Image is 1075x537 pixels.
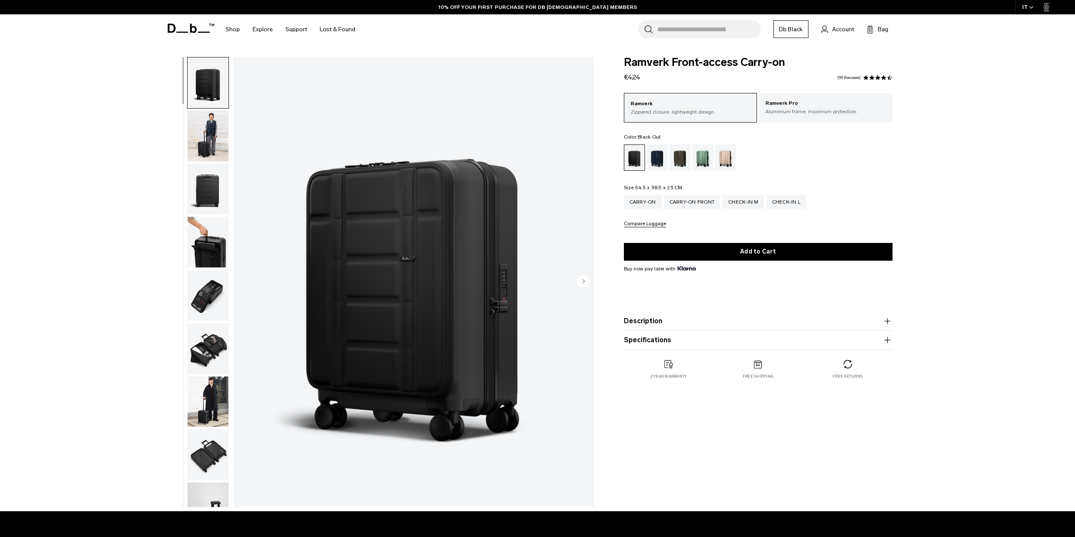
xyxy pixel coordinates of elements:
[234,57,594,507] li: 1 / 12
[624,316,893,326] button: Description
[187,323,229,374] button: Ramverk Front-access Carry-on Black Out
[759,93,893,122] a: Ramverk Pro Aluminium frame, maximum protection.
[635,185,683,191] span: 54.5 x 38.5 x 23 CM
[624,243,893,261] button: Add to Cart
[833,373,863,379] p: Free returns
[234,57,594,507] img: Ramverk Front-access Carry-on Black Out
[188,217,229,267] img: Ramverk-front-access-1.png
[664,195,721,209] a: Carry-on Front
[188,57,229,108] img: Ramverk Front-access Carry-on Black Out
[320,14,355,44] a: Lost & Found
[187,429,229,480] button: Ramverk Front-access Carry-on Black Out
[188,323,229,374] img: Ramverk Front-access Carry-on Black Out
[187,482,229,534] button: Ramverk Front-access Carry-on Black Out
[692,144,713,171] a: Green Ray
[765,108,886,115] p: Aluminium frame, maximum protection.
[743,373,773,379] p: Free shipping
[577,275,590,289] button: Next slide
[678,266,696,270] img: {"height" => 20, "alt" => "Klarna"}
[650,373,687,379] p: 2 year warranty
[821,24,854,34] a: Account
[188,270,229,321] img: Ramverk-front-access.png
[624,265,696,273] span: Buy now pay later with
[188,482,229,533] img: Ramverk Front-access Carry-on Black Out
[765,99,886,108] p: Ramverk Pro
[624,134,661,139] legend: Color:
[187,270,229,321] button: Ramverk-front-access.png
[624,195,661,209] a: Carry-on
[188,376,229,427] img: Ramverk Front-access Carry-on Black Out
[187,164,229,215] button: Ramverk Front-access Carry-on Black Out
[867,24,888,34] button: Bag
[187,216,229,268] button: Ramverk-front-access-1.png
[253,14,273,44] a: Explore
[767,195,806,209] a: Check-in L
[226,14,240,44] a: Shop
[624,57,893,68] span: Ramverk Front-access Carry-on
[832,25,854,34] span: Account
[723,195,764,209] a: Check-in M
[638,134,661,140] span: Black Out
[624,335,893,345] button: Specifications
[219,14,362,44] nav: Main Navigation
[715,144,736,171] a: Fogbow Beige
[286,14,307,44] a: Support
[188,429,229,480] img: Ramverk Front-access Carry-on Black Out
[188,111,229,161] img: Ramverk Front-access Carry-on Black Out
[188,164,229,215] img: Ramverk Front-access Carry-on Black Out
[187,57,229,109] button: Ramverk Front-access Carry-on Black Out
[187,110,229,162] button: Ramverk Front-access Carry-on Black Out
[187,376,229,428] button: Ramverk Front-access Carry-on Black Out
[878,25,888,34] span: Bag
[624,73,640,81] span: €424
[647,144,668,171] a: Blue Hour
[631,108,751,116] p: Zippered closure, lightweight design.
[624,185,683,190] legend: Size:
[438,3,637,11] a: 10% OFF YOUR FIRST PURCHASE FOR DB [DEMOGRAPHIC_DATA] MEMBERS
[624,144,645,171] a: Black Out
[624,221,666,227] button: Compare Luggage
[837,76,861,80] a: 59 reviews
[669,144,691,171] a: Forest Green
[773,20,808,38] a: Db Black
[631,100,751,108] p: Ramverk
